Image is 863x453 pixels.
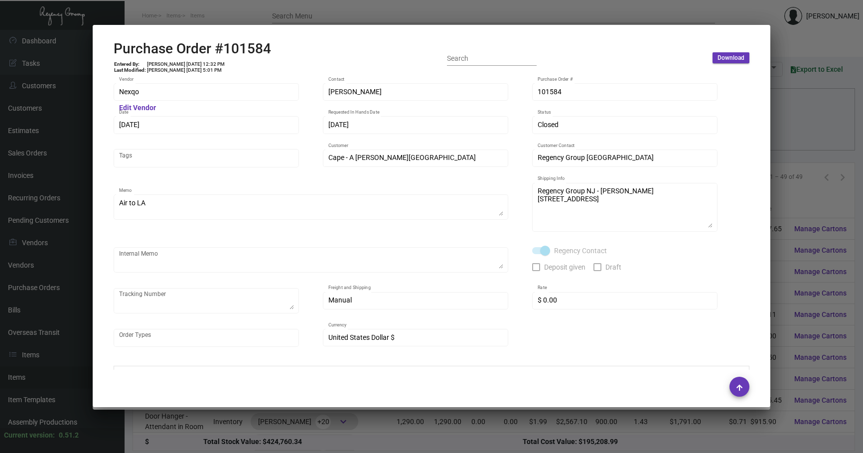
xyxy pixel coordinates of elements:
mat-hint: Edit Vendor [119,104,156,112]
span: Manual [328,296,352,304]
div: 0.51.2 [59,430,79,441]
th: Field Name [114,366,384,384]
td: [PERSON_NAME] [DATE] 5:01 PM [146,67,225,73]
td: Last Modified: [114,67,146,73]
td: [PERSON_NAME] [DATE] 12:32 PM [146,61,225,67]
button: Download [713,52,749,63]
span: Deposit given [544,261,585,273]
span: Regency Contact [554,245,607,257]
th: Value [568,366,749,384]
span: Draft [605,261,621,273]
th: Data Type [384,366,568,384]
div: Current version: [4,430,55,441]
td: Entered By: [114,61,146,67]
span: Download [718,54,744,62]
h2: Purchase Order #101584 [114,40,271,57]
span: Closed [538,121,559,129]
